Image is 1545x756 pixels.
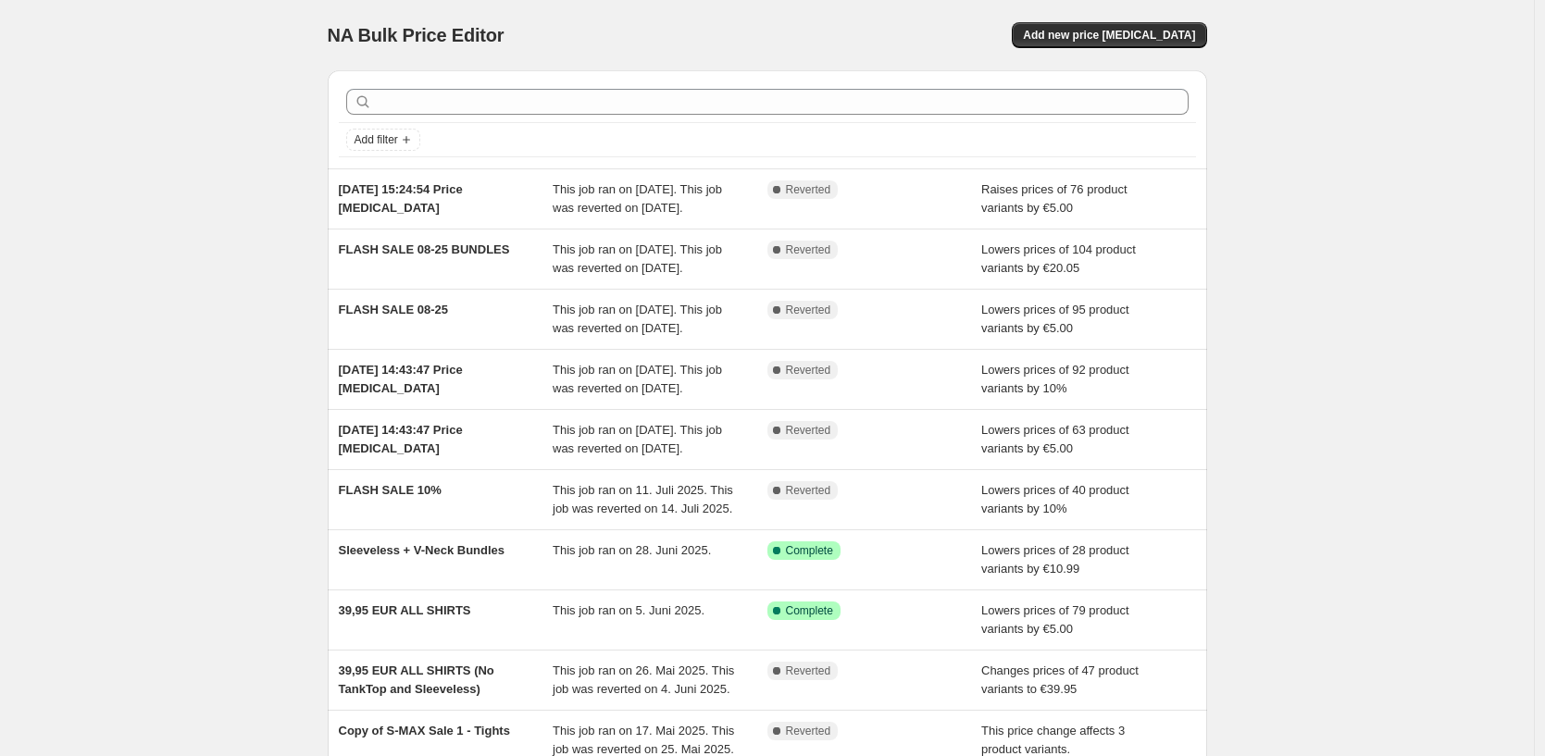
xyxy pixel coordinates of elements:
[786,363,831,378] span: Reverted
[339,182,463,215] span: [DATE] 15:24:54 Price [MEDICAL_DATA]
[981,423,1129,455] span: Lowers prices of 63 product variants by €5.00
[981,303,1129,335] span: Lowers prices of 95 product variants by €5.00
[786,423,831,438] span: Reverted
[339,303,448,316] span: FLASH SALE 08-25
[553,423,722,455] span: This job ran on [DATE]. This job was reverted on [DATE].
[328,25,505,45] span: NA Bulk Price Editor
[553,724,734,756] span: This job ran on 17. Mai 2025. This job was reverted on 25. Mai 2025.
[553,242,722,275] span: This job ran on [DATE]. This job was reverted on [DATE].
[981,543,1129,576] span: Lowers prices of 28 product variants by €10.99
[786,724,831,738] span: Reverted
[339,543,505,557] span: Sleeveless + V-Neck Bundles
[786,182,831,197] span: Reverted
[339,724,510,737] span: Copy of S-MAX Sale 1 - Tights
[339,423,463,455] span: [DATE] 14:43:47 Price [MEDICAL_DATA]
[981,663,1139,696] span: Changes prices of 47 product variants to €39.95
[553,363,722,395] span: This job ran on [DATE]. This job was reverted on [DATE].
[981,483,1129,515] span: Lowers prices of 40 product variants by 10%
[981,724,1125,756] span: This price change affects 3 product variants.
[339,363,463,395] span: [DATE] 14:43:47 Price [MEDICAL_DATA]
[553,603,704,617] span: This job ran on 5. Juni 2025.
[355,132,398,147] span: Add filter
[553,543,711,557] span: This job ran on 28. Juni 2025.
[1012,22,1206,48] button: Add new price [MEDICAL_DATA]
[786,543,833,558] span: Complete
[339,603,471,617] span: 39,95 EUR ALL SHIRTS
[981,182,1128,215] span: Raises prices of 76 product variants by €5.00
[553,483,733,515] span: This job ran on 11. Juli 2025. This job was reverted on 14. Juli 2025.
[339,483,442,497] span: FLASH SALE 10%
[786,303,831,317] span: Reverted
[981,363,1129,395] span: Lowers prices of 92 product variants by 10%
[553,303,722,335] span: This job ran on [DATE]. This job was reverted on [DATE].
[553,663,734,696] span: This job ran on 26. Mai 2025. This job was reverted on 4. Juni 2025.
[553,182,722,215] span: This job ran on [DATE]. This job was reverted on [DATE].
[339,663,494,696] span: 39,95 EUR ALL SHIRTS (No TankTop and Sleeveless)
[1023,28,1195,43] span: Add new price [MEDICAL_DATA]
[786,603,833,618] span: Complete
[346,129,420,151] button: Add filter
[786,242,831,257] span: Reverted
[786,663,831,678] span: Reverted
[339,242,510,256] span: FLASH SALE 08-25 BUNDLES
[786,483,831,498] span: Reverted
[981,603,1129,636] span: Lowers prices of 79 product variants by €5.00
[981,242,1136,275] span: Lowers prices of 104 product variants by €20.05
